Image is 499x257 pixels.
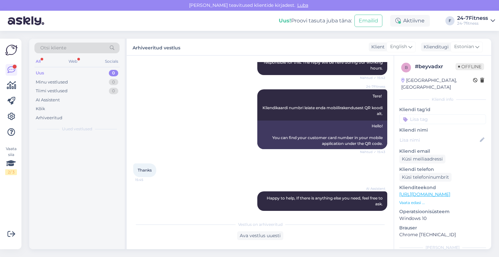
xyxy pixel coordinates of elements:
[257,121,387,149] div: Hello! You can find your customer card number in your mobile application under the QR code.
[399,200,486,206] p: Vaata edasi ...
[457,21,488,26] div: 24-7fitness
[399,191,450,197] a: [URL][DOMAIN_NAME]
[135,177,160,182] span: 15:45
[399,231,486,238] p: Chrome [TECHNICAL_ID]
[399,155,445,163] div: Küsi meiliaadressi
[264,54,384,71] span: I will forward this question to my colleague, who is responsible for this. The reply will be here...
[5,146,17,175] div: Vaata siia
[36,70,44,76] div: Uus
[399,225,486,231] p: Brauser
[360,75,385,80] span: Nähtud ✓ 15:42
[109,88,118,94] div: 0
[405,65,408,70] span: b
[62,126,92,132] span: Uued vestlused
[361,84,385,89] span: 24-7Fitness
[34,57,42,66] div: All
[36,106,45,112] div: Kõik
[399,96,486,102] div: Kliendi info
[399,148,486,155] p: Kliendi email
[5,169,17,175] div: 2 / 3
[36,88,68,94] div: Tiimi vestlused
[369,44,385,50] div: Klient
[5,44,18,56] img: Askly Logo
[401,77,473,91] div: [GEOGRAPHIC_DATA], [GEOGRAPHIC_DATA]
[36,115,62,121] div: Arhiveeritud
[445,16,454,25] div: F
[295,2,310,8] span: Luba
[390,15,430,27] div: Aktiivne
[36,97,60,103] div: AI Assistent
[399,215,486,222] p: Windows 10
[399,208,486,215] p: Operatsioonisüsteem
[457,16,495,26] a: 24-7Fitness24-7fitness
[40,45,66,51] span: Otsi kliente
[238,222,283,227] span: Vestlus on arhiveeritud
[237,231,283,240] div: Ava vestlus uuesti
[354,15,382,27] button: Emailid
[455,63,484,70] span: Offline
[109,70,118,76] div: 0
[399,173,452,182] div: Küsi telefoninumbrit
[399,166,486,173] p: Kliendi telefon
[415,63,455,71] div: # beyvadxr
[457,16,488,21] div: 24-7Fitness
[399,245,486,251] div: [PERSON_NAME]
[399,184,486,191] p: Klienditeekond
[361,186,385,191] span: AI Assistent
[454,43,474,50] span: Estonian
[361,211,385,216] span: 15:45
[138,168,152,173] span: Thanks
[133,43,180,51] label: Arhiveeritud vestlus
[399,106,486,113] p: Kliendi tag'id
[400,136,479,144] input: Lisa nimi
[67,57,79,66] div: Web
[279,18,291,24] b: Uus!
[421,44,449,50] div: Klienditugi
[104,57,120,66] div: Socials
[109,79,118,85] div: 0
[360,149,385,154] span: Nähtud ✓ 15:43
[267,196,384,206] span: Happy to help, If there is anything else you need, feel free to ask.
[399,127,486,134] p: Kliendi nimi
[36,79,68,85] div: Minu vestlused
[279,17,352,25] div: Proovi tasuta juba täna:
[399,114,486,124] input: Lisa tag
[390,43,407,50] span: English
